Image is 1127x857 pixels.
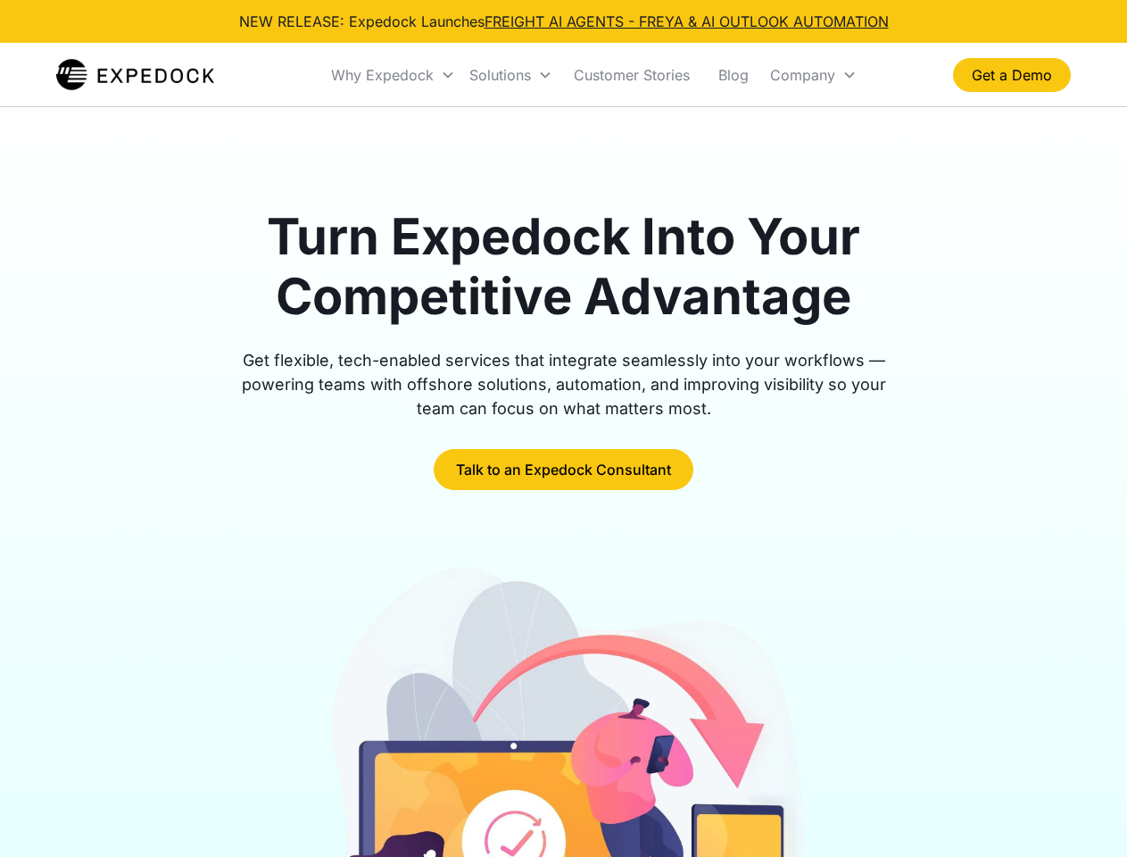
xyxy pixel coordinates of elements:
[434,449,693,490] a: Talk to an Expedock Consultant
[704,45,763,105] a: Blog
[953,58,1071,92] a: Get a Demo
[559,45,704,105] a: Customer Stories
[462,45,559,105] div: Solutions
[56,57,214,93] img: Expedock Logo
[331,66,434,84] div: Why Expedock
[1038,771,1127,857] iframe: Chat Widget
[485,12,889,30] a: FREIGHT AI AGENTS - FREYA & AI OUTLOOK AUTOMATION
[56,57,214,93] a: home
[324,45,462,105] div: Why Expedock
[221,348,907,420] div: Get flexible, tech-enabled services that integrate seamlessly into your workflows — powering team...
[763,45,864,105] div: Company
[221,207,907,327] h1: Turn Expedock Into Your Competitive Advantage
[469,66,531,84] div: Solutions
[770,66,835,84] div: Company
[239,11,889,32] div: NEW RELEASE: Expedock Launches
